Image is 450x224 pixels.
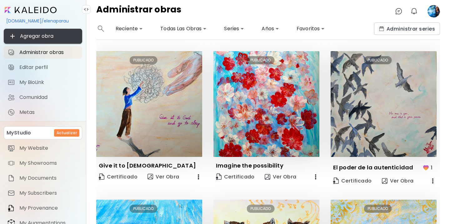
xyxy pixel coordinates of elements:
span: Ver Obra [147,173,179,181]
span: My Showrooms [19,160,78,166]
button: view-artVer Obra [145,171,182,183]
span: Metas [19,109,78,115]
span: My Provenance [19,205,78,211]
div: PUBLICADO [364,56,392,64]
a: Administrar obras iconAdministrar obras [4,46,82,59]
a: itemMy Documents [4,172,82,184]
p: Imagine the possibility [216,162,283,169]
img: Administrar obras icon [7,49,15,56]
a: CertificateCertificado [213,171,257,183]
span: My Website [19,145,78,151]
img: thumbnail [96,51,202,157]
a: itemMy Showrooms [4,157,82,169]
span: Administrar series [379,26,435,32]
img: item [7,174,15,182]
p: El poder de la autenticidad [333,164,413,171]
img: My BioLink icon [7,79,15,86]
span: Ver Obra [382,178,414,184]
div: PUBLICADO [247,56,275,64]
span: Certificado [99,173,137,181]
span: Ver Obra [265,173,297,180]
div: PUBLICADO [364,205,392,213]
button: favorites1 [421,162,437,173]
a: itemMy Subscribers [4,187,82,199]
img: chatIcon [395,7,402,15]
button: collectionsAdministrar series [374,22,440,35]
a: itemMy Website [4,142,82,154]
button: search [96,22,106,35]
div: Reciente [113,24,145,34]
span: Editar perfil [19,64,78,71]
a: CertificateCertificado [331,175,374,187]
button: bellIcon [409,6,419,17]
img: item [7,144,15,152]
div: PUBLICADO [130,56,157,64]
button: view-artVer Obra [262,171,299,183]
img: Certificate [333,178,339,184]
p: Give it to [DEMOGRAPHIC_DATA] [99,162,196,169]
img: Editar perfil icon [7,64,15,71]
img: collapse [84,7,89,12]
img: Metas icon [7,109,15,116]
img: favorites [422,164,430,171]
h4: Administrar obras [96,5,182,17]
img: view-art [265,174,270,180]
div: Todas Las Obras [158,24,209,34]
div: PUBLICADO [247,205,275,213]
a: completeMetas iconMetas [4,106,82,119]
img: collections [379,26,384,31]
a: CertificateCertificado [96,171,140,183]
p: 1 [431,164,432,172]
img: thumbnail [213,51,319,157]
img: Certificate [99,173,104,180]
img: view-art [382,178,387,184]
img: Certificate [216,173,222,180]
span: Administrar obras [19,49,78,56]
span: My BioLink [19,79,78,85]
div: [DOMAIN_NAME]/elenaparau [4,16,82,26]
img: item [7,189,15,197]
button: view-artVer Obra [379,175,416,187]
span: Certificado [216,173,255,180]
img: bellIcon [410,7,418,15]
a: completeMy BioLink iconMy BioLink [4,76,82,89]
img: item [7,159,15,167]
p: MyStudio [7,129,31,137]
img: thumbnail [331,51,437,157]
span: Agregar obra [9,32,77,40]
img: Comunidad icon [7,94,15,101]
h6: Actualizar [57,130,77,136]
img: search [98,26,104,32]
div: Años [259,24,282,34]
img: view-art [147,174,153,179]
a: Editar perfil iconEditar perfil [4,61,82,74]
div: Favoritos [294,24,327,34]
span: My Documents [19,175,78,181]
img: item [7,204,15,212]
div: PUBLICADO [130,205,157,213]
span: Certificado [333,178,372,184]
div: Series [222,24,247,34]
span: My Subscribers [19,190,78,196]
a: Comunidad iconComunidad [4,91,82,104]
button: Agregar obra [4,29,82,44]
a: itemMy Provenance [4,202,82,214]
span: Comunidad [19,94,78,100]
